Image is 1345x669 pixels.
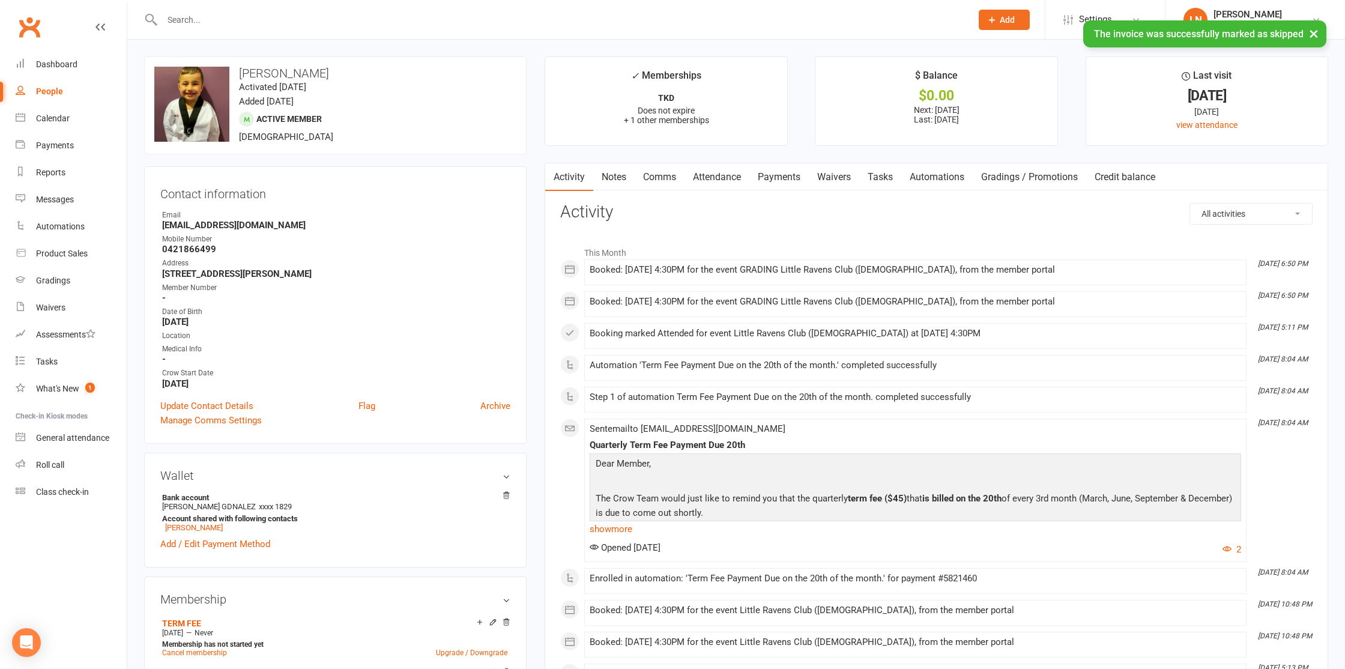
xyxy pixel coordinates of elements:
[162,258,510,269] div: Address
[590,423,785,434] span: Sent email to [EMAIL_ADDRESS][DOMAIN_NAME]
[922,493,929,504] b: is
[16,78,127,105] a: People
[901,163,973,191] a: Automations
[1097,89,1317,102] div: [DATE]
[1258,355,1308,363] i: [DATE] 8:04 AM
[1258,387,1308,395] i: [DATE] 8:04 AM
[162,640,264,649] strong: Membership has not started yet
[1183,8,1207,32] div: LN
[1258,259,1308,268] i: [DATE] 6:50 PM
[16,294,127,321] a: Waivers
[165,523,223,532] a: [PERSON_NAME]
[16,425,127,452] a: General attendance kiosk mode
[973,163,1086,191] a: Gradings / Promotions
[635,163,685,191] a: Comms
[848,493,907,504] b: term fee ($45)
[16,240,127,267] a: Product Sales
[36,433,109,443] div: General attendance
[590,265,1241,275] div: Booked: [DATE] 4:30PM for the event GRADING Little Ravens Club ([DEMOGRAPHIC_DATA]), from the mem...
[590,542,660,553] span: Opened [DATE]
[1083,20,1326,47] div: The invoice was successfully marked as skipped
[1258,600,1312,608] i: [DATE] 10:48 PM
[545,163,593,191] a: Activity
[36,460,64,470] div: Roll call
[624,115,709,125] span: + 1 other memberships
[915,68,958,89] div: $ Balance
[1079,6,1112,33] span: Settings
[590,637,1241,647] div: Booked: [DATE] 4:30PM for the event Little Ravens Club ([DEMOGRAPHIC_DATA]), from the member portal
[154,67,516,80] h3: [PERSON_NAME]
[162,344,510,355] div: Medical Info
[16,479,127,506] a: Class kiosk mode
[36,276,70,285] div: Gradings
[1258,568,1308,577] i: [DATE] 8:04 AM
[36,330,95,339] div: Assessments
[162,378,510,389] strong: [DATE]
[36,59,77,69] div: Dashboard
[1223,542,1241,557] button: 2
[162,306,510,318] div: Date of Birth
[36,86,63,96] div: People
[195,629,213,637] span: Never
[596,493,1232,518] span: that of every 3rd month (March, June, September & December) is due to come out shortly.
[160,183,510,201] h3: Contact information
[159,11,963,28] input: Search...
[162,210,510,221] div: Email
[1176,120,1238,130] a: view attendance
[16,51,127,78] a: Dashboard
[36,487,89,497] div: Class check-in
[36,114,70,123] div: Calendar
[36,303,65,312] div: Waivers
[638,106,695,115] span: Does not expire
[1258,291,1308,300] i: [DATE] 6:50 PM
[162,268,510,279] strong: [STREET_ADDRESS][PERSON_NAME]
[16,375,127,402] a: What's New1
[162,354,510,365] strong: -
[14,12,44,42] a: Clubworx
[160,491,510,534] li: [PERSON_NAME] GDNALEZ
[593,491,1238,523] p: The Crow Team would just like to remind you that the quarterly
[16,267,127,294] a: Gradings
[436,649,507,657] a: Upgrade / Downgrade
[160,399,253,413] a: Update Contact Details
[560,203,1313,222] h3: Activity
[685,163,749,191] a: Attendance
[256,114,322,124] span: Active member
[239,82,306,92] time: Activated [DATE]
[358,399,375,413] a: Flag
[160,413,262,428] a: Manage Comms Settings
[259,502,292,511] span: xxxx 1829
[36,384,79,393] div: What's New
[154,67,229,142] img: image1756103332.png
[160,537,270,551] a: Add / Edit Payment Method
[1097,105,1317,118] div: [DATE]
[160,593,510,606] h3: Membership
[749,163,809,191] a: Payments
[16,213,127,240] a: Automations
[36,195,74,204] div: Messages
[36,249,88,258] div: Product Sales
[162,649,227,657] a: Cancel membership
[1258,419,1308,427] i: [DATE] 8:04 AM
[16,132,127,159] a: Payments
[12,628,41,657] div: Open Intercom Messenger
[859,163,901,191] a: Tasks
[16,186,127,213] a: Messages
[162,234,510,245] div: Mobile Number
[590,440,1241,450] div: Quarterly Term Fee Payment Due 20th
[162,368,510,379] div: Crow Start Date
[16,452,127,479] a: Roll call
[239,132,333,142] span: [DEMOGRAPHIC_DATA]
[1086,163,1164,191] a: Credit balance
[160,469,510,482] h3: Wallet
[590,360,1241,371] div: Automation 'Term Fee Payment Due on the 20th of the month.' completed successfully
[36,222,85,231] div: Automations
[932,493,1002,504] b: billed on the 20th
[590,297,1241,307] div: Booked: [DATE] 4:30PM for the event GRADING Little Ravens Club ([DEMOGRAPHIC_DATA]), from the mem...
[1258,323,1308,331] i: [DATE] 5:11 PM
[16,105,127,132] a: Calendar
[593,163,635,191] a: Notes
[162,514,504,523] strong: Account shared with following contacts
[162,316,510,327] strong: [DATE]
[590,521,1241,537] a: show more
